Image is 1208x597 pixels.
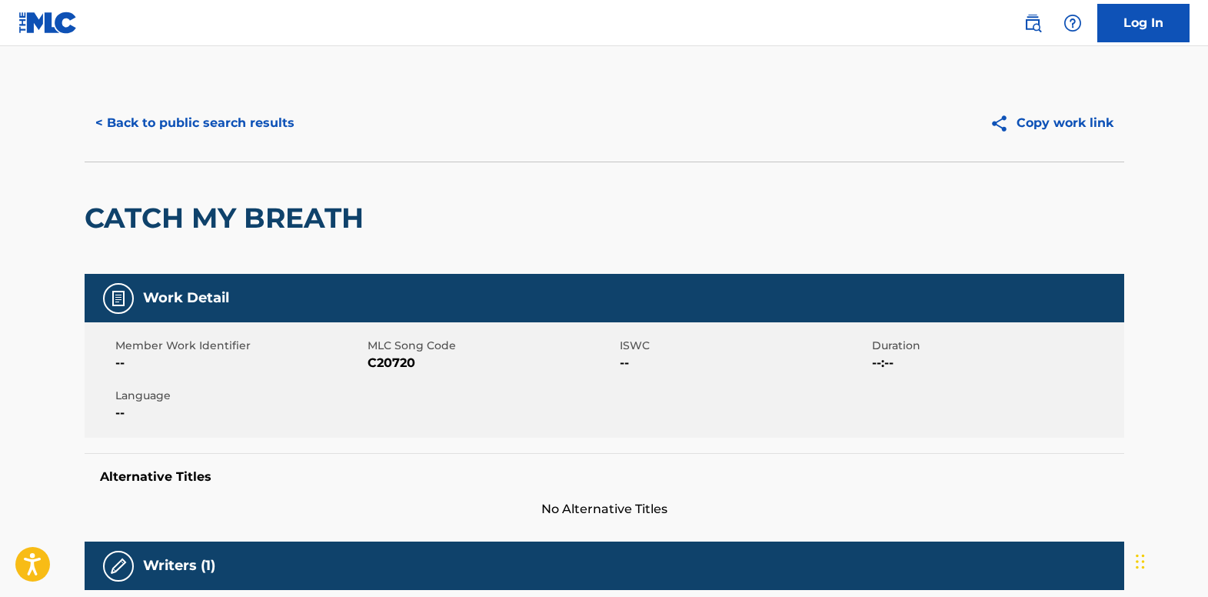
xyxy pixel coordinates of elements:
h5: Writers (1) [143,557,215,575]
span: Member Work Identifier [115,338,364,354]
span: -- [115,354,364,372]
span: --:-- [872,354,1120,372]
h2: CATCH MY BREATH [85,201,371,235]
span: ISWC [620,338,868,354]
img: Copy work link [990,114,1017,133]
img: Work Detail [109,289,128,308]
img: search [1023,14,1042,32]
h5: Alternative Titles [100,469,1109,485]
span: -- [115,404,364,422]
div: Drag [1136,539,1145,585]
img: Writers [109,557,128,575]
iframe: Chat Widget [1131,523,1208,597]
img: MLC Logo [18,12,78,34]
button: Copy work link [979,104,1124,142]
span: No Alternative Titles [85,500,1124,519]
div: Help [1057,8,1088,38]
button: < Back to public search results [85,104,305,142]
h5: Work Detail [143,289,229,307]
span: C20720 [368,354,616,372]
a: Public Search [1017,8,1048,38]
span: Language [115,388,364,404]
span: -- [620,354,868,372]
span: MLC Song Code [368,338,616,354]
a: Log In [1097,4,1190,42]
img: help [1063,14,1082,32]
span: Duration [872,338,1120,354]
